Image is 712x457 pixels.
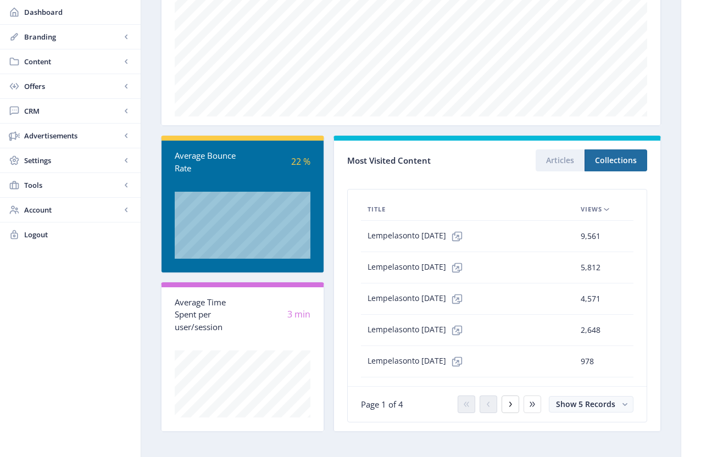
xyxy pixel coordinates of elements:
button: Show 5 Records [549,396,633,413]
span: Lempelasonto [DATE] [368,257,468,278]
span: 2,648 [581,324,600,337]
span: Page 1 of 4 [361,399,403,410]
span: Settings [24,155,121,166]
div: 3 min [243,308,311,321]
span: Content [24,56,121,67]
span: Lempelasonto [DATE] [368,319,468,341]
span: Offers [24,81,121,92]
span: 5,812 [581,261,600,274]
span: Lempelasonto [DATE] [368,225,468,247]
span: Logout [24,229,132,240]
span: 9,561 [581,230,600,243]
span: Branding [24,31,121,42]
div: Most Visited Content [347,152,497,169]
span: Lempelasonto [DATE] [368,288,468,310]
div: Average Bounce Rate [175,149,243,174]
div: Average Time Spent per user/session [175,296,243,333]
span: 22 % [291,155,310,168]
span: Title [368,203,386,216]
button: Collections [585,149,647,171]
span: Tools [24,180,121,191]
span: 978 [581,355,594,368]
span: Account [24,204,121,215]
button: Articles [536,149,585,171]
span: Dashboard [24,7,132,18]
span: 4,571 [581,292,600,305]
span: Views [581,203,602,216]
span: Show 5 Records [556,399,615,409]
span: CRM [24,105,121,116]
span: Lempelasonto [DATE] [368,350,468,372]
span: Advertisements [24,130,121,141]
